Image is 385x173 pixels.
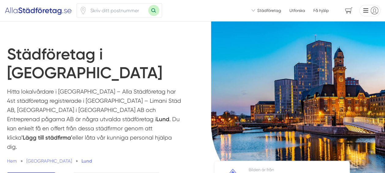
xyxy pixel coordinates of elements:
strong: Lund [156,116,169,123]
span: Bilden är från [249,167,274,172]
img: Alla Städföretag [5,6,72,15]
span: » [21,157,23,165]
a: [GEOGRAPHIC_DATA] [26,158,73,164]
input: Skriv ditt postnummer [87,4,148,17]
h1: Städföretag i [GEOGRAPHIC_DATA] [7,45,202,87]
span: » [76,157,78,165]
span: Städföretag [257,8,281,13]
nav: Breadcrumb [7,157,183,165]
span: Få hjälp [313,8,329,13]
a: Utforska [289,8,305,13]
svg: Pin / Karta [79,7,87,14]
span: Klicka för att använda din position. [79,7,87,14]
p: Hitta lokalvårdare i [GEOGRAPHIC_DATA] – Alla Städföretag har 4st städföretag registrerade i [GEO... [7,87,183,154]
span: [GEOGRAPHIC_DATA] [26,158,72,164]
a: Hem [7,158,17,164]
span: navigation-cart [341,5,357,16]
button: Sök med postnummer [148,5,159,16]
strong: 'Lägg till städfirma' [21,134,72,141]
a: Lund [81,158,92,164]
